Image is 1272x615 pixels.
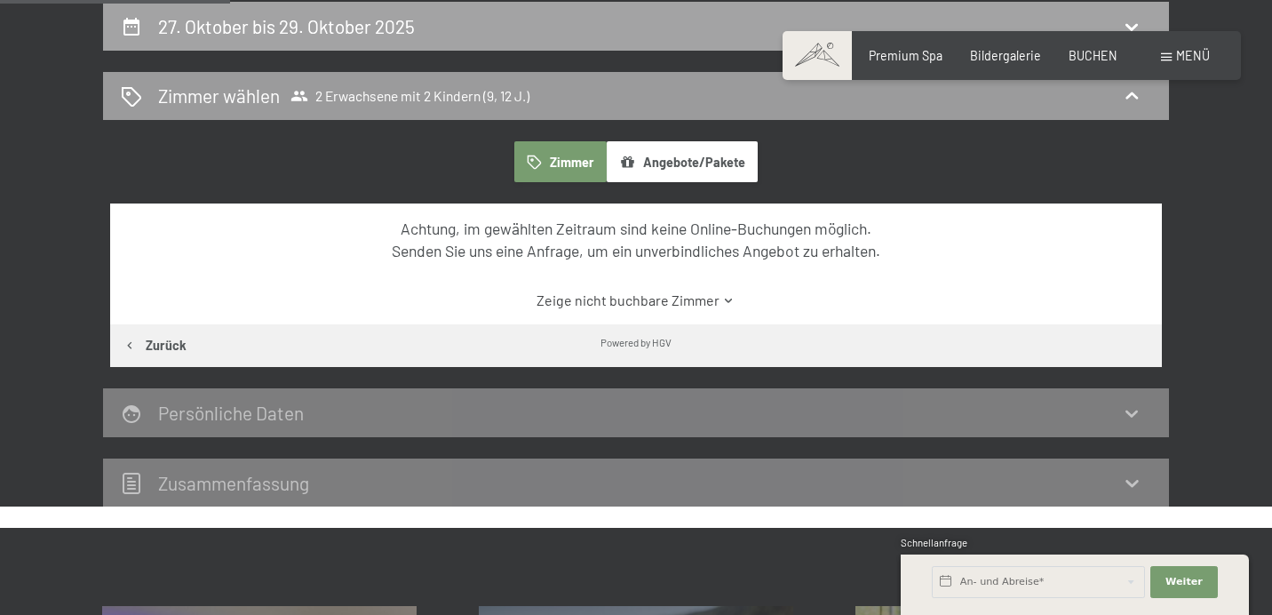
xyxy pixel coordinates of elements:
[158,402,304,424] h2: Persönliche Daten
[158,15,415,37] h2: 27. Oktober bis 29. Oktober 2025
[901,537,967,548] span: Schnellanfrage
[158,83,280,108] h2: Zimmer wählen
[600,335,672,349] div: Powered by HGV
[1069,48,1117,63] a: BUCHEN
[514,141,607,182] button: Zimmer
[142,291,1131,310] a: Zeige nicht buchbare Zimmer
[970,48,1041,63] a: Bildergalerie
[1165,575,1203,589] span: Weiter
[607,141,758,182] button: Angebote/Pakete
[110,324,199,367] button: Zurück
[290,87,529,105] span: 2 Erwachsene mit 2 Kindern (9, 12 J.)
[869,48,942,63] a: Premium Spa
[1150,566,1218,598] button: Weiter
[158,472,309,494] h2: Zusammen­fassung
[1176,48,1210,63] span: Menü
[142,218,1131,261] div: Achtung, im gewählten Zeitraum sind keine Online-Buchungen möglich. Senden Sie uns eine Anfrage, ...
